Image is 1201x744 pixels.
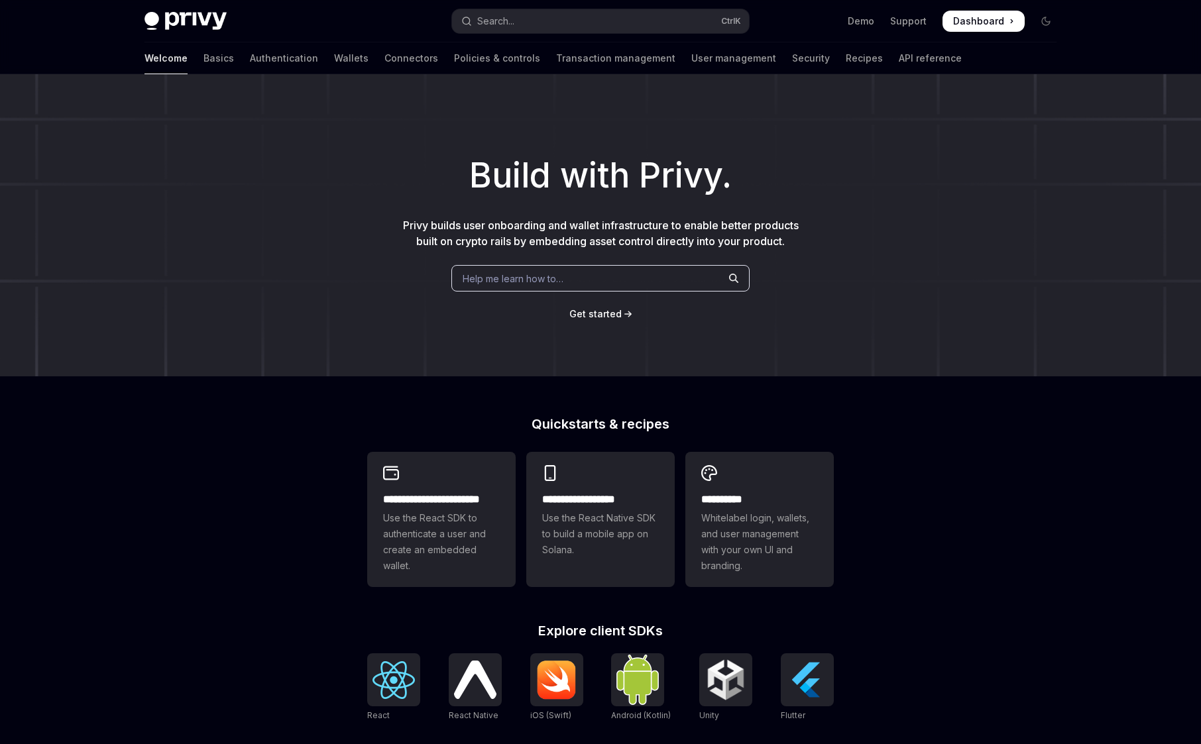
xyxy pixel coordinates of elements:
a: iOS (Swift)iOS (Swift) [530,653,583,722]
img: React Native [454,661,496,698]
a: Wallets [334,42,369,74]
span: Ctrl K [721,16,741,27]
a: Dashboard [943,11,1025,32]
img: dark logo [144,12,227,30]
h2: Quickstarts & recipes [367,417,834,431]
span: Get started [569,308,622,319]
a: Demo [848,15,874,28]
div: Search... [477,13,514,29]
button: Toggle dark mode [1035,11,1057,32]
a: Recipes [846,42,883,74]
span: Flutter [781,710,805,720]
a: Android (Kotlin)Android (Kotlin) [611,653,671,722]
a: **** **** **** ***Use the React Native SDK to build a mobile app on Solana. [526,452,675,587]
a: Transaction management [556,42,675,74]
span: React Native [449,710,498,720]
a: Authentication [250,42,318,74]
a: Basics [203,42,234,74]
a: Welcome [144,42,188,74]
span: Privy builds user onboarding and wallet infrastructure to enable better products built on crypto ... [403,219,799,248]
span: Unity [699,710,719,720]
a: UnityUnity [699,653,752,722]
a: Get started [569,307,622,321]
a: FlutterFlutter [781,653,834,722]
img: Unity [705,659,747,701]
a: **** *****Whitelabel login, wallets, and user management with your own UI and branding. [685,452,834,587]
a: API reference [899,42,962,74]
a: Security [792,42,830,74]
a: React NativeReact Native [449,653,502,722]
h1: Build with Privy. [21,150,1180,201]
span: iOS (Swift) [530,710,571,720]
img: Flutter [786,659,829,701]
a: Policies & controls [454,42,540,74]
a: ReactReact [367,653,420,722]
span: React [367,710,390,720]
span: Whitelabel login, wallets, and user management with your own UI and branding. [701,510,818,574]
a: Support [890,15,927,28]
img: Android (Kotlin) [616,655,659,704]
img: iOS (Swift) [536,660,578,700]
span: Use the React SDK to authenticate a user and create an embedded wallet. [383,510,500,574]
span: Android (Kotlin) [611,710,671,720]
span: Dashboard [953,15,1004,28]
a: User management [691,42,776,74]
h2: Explore client SDKs [367,624,834,637]
a: Connectors [384,42,438,74]
span: Help me learn how to… [463,272,563,286]
img: React [372,661,415,699]
button: Open search [452,9,749,33]
span: Use the React Native SDK to build a mobile app on Solana. [542,510,659,558]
